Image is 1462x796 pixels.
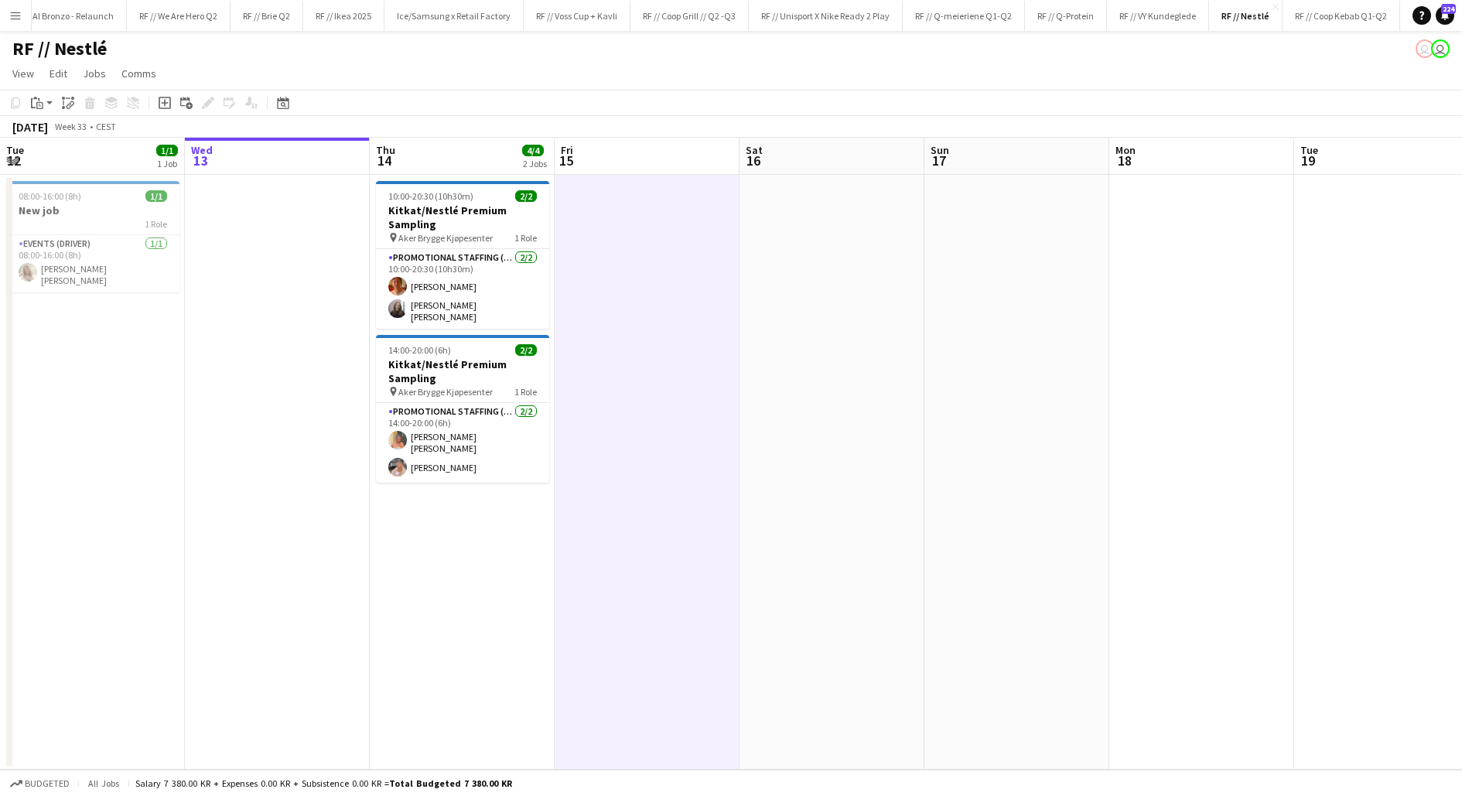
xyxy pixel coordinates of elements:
span: 1/1 [156,145,178,156]
a: View [6,63,40,84]
h1: RF // Nestlé [12,37,107,60]
a: 224 [1436,6,1454,25]
span: Jobs [83,67,106,80]
span: Aker Brygge Kjøpesenter [398,232,493,244]
span: Fri [561,143,573,157]
span: Comms [121,67,156,80]
app-card-role: Promotional Staffing (Brand Ambassadors)2/210:00-20:30 (10h30m)[PERSON_NAME][PERSON_NAME] [PERSON... [376,249,549,329]
div: CEST [96,121,116,132]
span: Week 33 [51,121,90,132]
button: RF // Q-meieriene Q1-Q2 [903,1,1025,31]
h3: Kitkat/Nestlé Premium Sampling [376,203,549,231]
button: RF // Coop Kebab Q1-Q2 [1283,1,1400,31]
span: 15 [558,152,573,169]
a: Edit [43,63,73,84]
app-job-card: 08:00-16:00 (8h)1/1New job1 RoleEvents (Driver)1/108:00-16:00 (8h)[PERSON_NAME] [PERSON_NAME] [6,181,179,292]
div: Salary 7 380.00 KR + Expenses 0.00 KR + Subsistence 0.00 KR = [135,777,512,789]
app-card-role: Events (Driver)1/108:00-16:00 (8h)[PERSON_NAME] [PERSON_NAME] [6,235,179,292]
span: 18 [1113,152,1136,169]
app-job-card: 14:00-20:00 (6h)2/2Kitkat/Nestlé Premium Sampling Aker Brygge Kjøpesenter1 RolePromotional Staffi... [376,335,549,483]
span: Sun [931,143,949,157]
app-card-role: Promotional Staffing (Brand Ambassadors)2/214:00-20:00 (6h)[PERSON_NAME] [PERSON_NAME][PERSON_NAME] [376,403,549,483]
span: 2/2 [515,190,537,202]
span: 224 [1441,4,1456,14]
div: 1 Job [157,158,177,169]
span: 4/4 [522,145,544,156]
span: Total Budgeted 7 380.00 KR [389,777,512,789]
span: Tue [6,143,24,157]
span: 17 [928,152,949,169]
span: 16 [743,152,763,169]
button: RF // Nestlé [1209,1,1283,31]
button: RF // Ikea 2025 [303,1,384,31]
button: RF // Q-Protein [1025,1,1107,31]
span: Edit [50,67,67,80]
span: 08:00-16:00 (8h) [19,190,81,202]
span: Mon [1115,143,1136,157]
app-user-avatar: Alexander Skeppland Hole [1416,39,1434,58]
span: 14:00-20:00 (6h) [388,344,451,356]
span: Thu [376,143,395,157]
span: View [12,67,34,80]
span: Aker Brygge Kjøpesenter [398,386,493,398]
span: 1 Role [514,386,537,398]
div: [DATE] [12,119,48,135]
h3: Kitkat/Nestlé Premium Sampling [376,357,549,385]
h3: New job [6,203,179,217]
button: Ice/Samsung x Retail Factory [384,1,524,31]
div: 2 Jobs [523,158,547,169]
button: Budgeted [8,775,72,792]
span: 14 [374,152,395,169]
span: 10:00-20:30 (10h30m) [388,190,473,202]
span: Tue [1300,143,1318,157]
span: 12 [4,152,24,169]
span: 2/2 [515,344,537,356]
button: RF // We Are Hero Q2 [127,1,231,31]
span: 1/1 [145,190,167,202]
span: 1 Role [145,218,167,230]
a: Jobs [77,63,112,84]
span: Sat [746,143,763,157]
span: 1 Role [514,232,537,244]
span: 13 [189,152,213,169]
button: RF // VY Kundeglede [1107,1,1209,31]
span: 19 [1298,152,1318,169]
button: RF // Voss Cup + Kavli [524,1,630,31]
a: Comms [115,63,162,84]
span: Budgeted [25,778,70,789]
button: RF // Coop Grill // Q2 -Q3 [630,1,749,31]
button: RF // Unisport X Nike Ready 2 Play [749,1,903,31]
app-job-card: 10:00-20:30 (10h30m)2/2Kitkat/Nestlé Premium Sampling Aker Brygge Kjøpesenter1 RolePromotional St... [376,181,549,329]
span: Wed [191,143,213,157]
span: All jobs [85,777,122,789]
app-user-avatar: Alexander Skeppland Hole [1431,39,1450,58]
button: RF // Brie Q2 [231,1,303,31]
